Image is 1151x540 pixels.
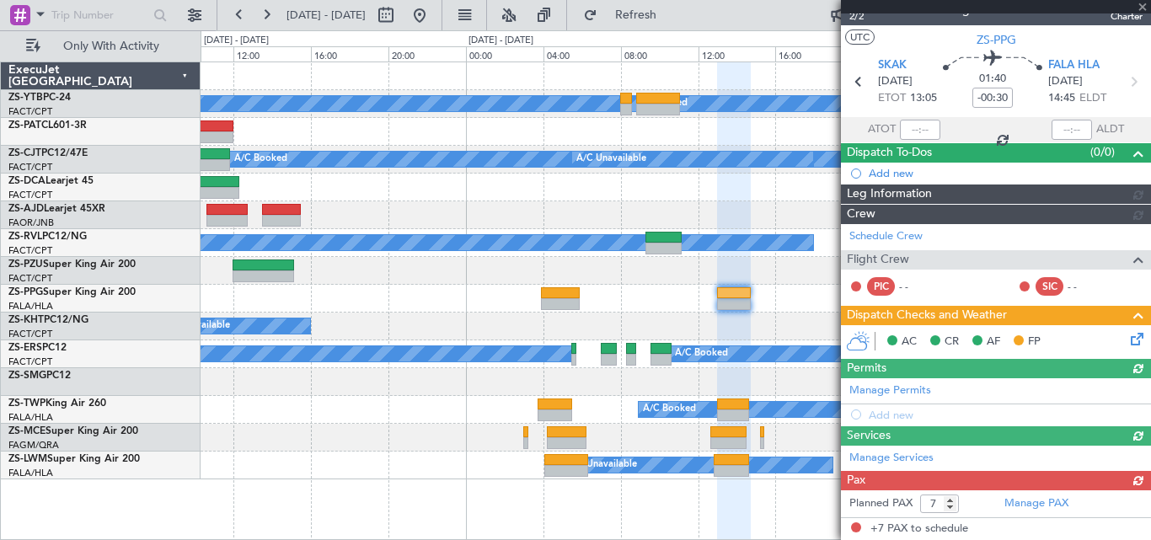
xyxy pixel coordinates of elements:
span: FP [1028,334,1041,350]
a: FALA/HLA [8,467,53,479]
a: ZS-ERSPC12 [8,343,67,353]
div: Add new [869,166,1143,180]
span: [DATE] [878,73,913,90]
a: ZS-AJDLearjet 45XR [8,204,105,214]
div: 08:00 [621,46,699,61]
a: FACT/CPT [8,244,52,257]
a: FALA/HLA [8,411,53,424]
span: Dispatch To-Dos [847,143,932,163]
span: AF [987,334,1000,350]
span: Only With Activity [44,40,178,52]
div: A/C Booked [675,341,728,366]
button: Refresh [575,2,677,29]
button: UTC [845,29,875,45]
a: ZS-PATCL601-3R [8,120,87,131]
span: ZS-TWP [8,398,46,409]
a: ZS-PZUSuper King Air 200 [8,259,136,270]
a: FAGM/QRA [8,439,59,452]
div: A/C Unavailable [576,147,646,172]
span: Dispatch Checks and Weather [847,306,1007,325]
span: ZS-YTB [8,93,43,103]
div: A/C Unavailable [567,452,637,478]
span: ZS-ERS [8,343,42,353]
div: 16:00 [775,46,853,61]
span: ELDT [1079,90,1106,107]
span: ZS-SMG [8,371,46,381]
div: 12:00 [699,46,776,61]
span: SKAK [878,57,907,74]
a: ZS-KHTPC12/NG [8,315,88,325]
span: ZS-KHT [8,315,44,325]
span: 14:45 [1048,90,1075,107]
span: Charter [1099,9,1143,24]
a: ZS-MCESuper King Air 200 [8,426,138,436]
a: FACT/CPT [8,105,52,118]
span: FALA HLA [1048,57,1100,74]
div: [DATE] - [DATE] [468,34,533,48]
span: [DATE] [1048,73,1083,90]
span: AC [902,334,917,350]
span: ZS-PAT [8,120,41,131]
span: ATOT [868,121,896,138]
a: ZS-SMGPC12 [8,371,71,381]
a: ZS-CJTPC12/47E [8,148,88,158]
div: 04:00 [543,46,621,61]
div: 12:00 [233,46,311,61]
div: 16:00 [311,46,388,61]
span: CR [945,334,959,350]
div: 00:00 [466,46,543,61]
div: 20:00 [388,46,466,61]
span: ZS-PZU [8,259,43,270]
a: ZS-TWPKing Air 260 [8,398,106,409]
span: ZS-PPG [977,31,1016,49]
input: Trip Number [51,3,148,28]
span: ZS-AJD [8,204,44,214]
a: ZS-YTBPC-24 [8,93,71,103]
span: ETOT [878,90,906,107]
a: ZS-PPGSuper King Air 200 [8,287,136,297]
a: FACT/CPT [8,189,52,201]
a: ZS-DCALearjet 45 [8,176,94,186]
button: Only With Activity [19,33,183,60]
span: Refresh [601,9,672,21]
span: 01:40 [979,71,1006,88]
div: A/C Booked [234,147,287,172]
span: 2/2 [849,9,890,24]
span: ZS-LWM [8,454,47,464]
a: ZS-LWMSuper King Air 200 [8,454,140,464]
span: ZS-PPG [8,287,43,297]
a: FACT/CPT [8,328,52,340]
a: FACT/CPT [8,356,52,368]
span: ZS-MCE [8,426,46,436]
a: FALA/HLA [8,300,53,313]
span: (0/0) [1090,143,1115,161]
a: ZS-RVLPC12/NG [8,232,87,242]
div: A/C Booked [643,397,696,422]
span: ZS-RVL [8,232,42,242]
a: FACT/CPT [8,272,52,285]
span: [DATE] - [DATE] [286,8,366,23]
a: FAOR/JNB [8,217,54,229]
span: ZS-DCA [8,176,46,186]
span: 13:05 [910,90,937,107]
a: FACT/CPT [8,161,52,174]
span: ALDT [1096,121,1124,138]
div: [DATE] - [DATE] [204,34,269,48]
span: ZS-CJT [8,148,41,158]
